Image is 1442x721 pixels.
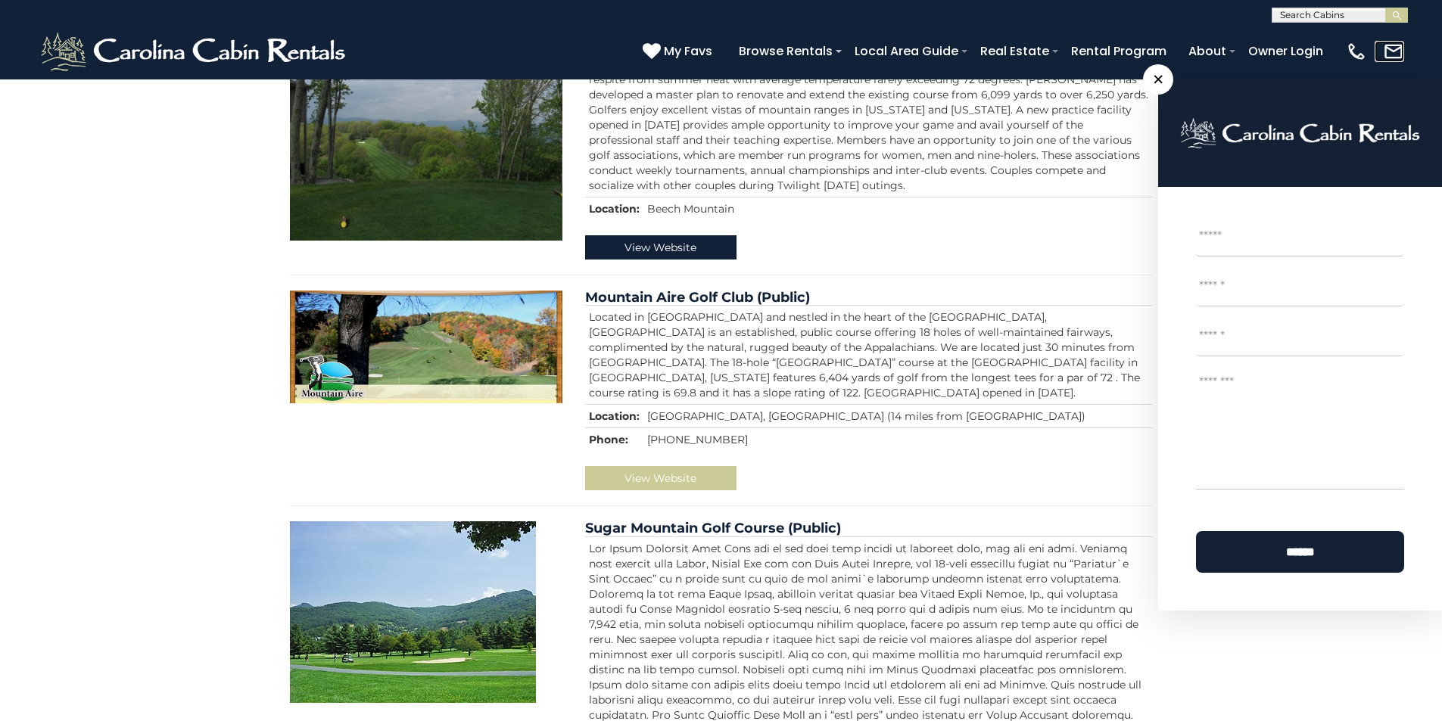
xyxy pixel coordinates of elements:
[664,42,712,61] span: My Favs
[585,466,737,490] a: View Website
[1064,38,1174,64] a: Rental Program
[290,291,562,404] img: Mountain Aire Golf Club (Public)
[585,52,1153,197] td: The beautiful 18-hole ridge-top layout stretches over elevations between 4,200 and 4,700 feet pro...
[38,29,352,74] img: White-1-2.png
[1241,38,1331,64] a: Owner Login
[847,38,966,64] a: Local Area Guide
[585,235,737,259] a: View Website
[1180,117,1420,149] img: logo
[585,289,810,306] a: Mountain Aire Golf Club (Public)
[589,202,640,216] strong: Location:
[731,38,840,64] a: Browse Rentals
[589,433,628,446] strong: Phone:
[1181,38,1234,64] a: About
[643,428,1153,452] td: [PHONE_NUMBER]
[290,37,562,241] img: Beech Mountain Golf Club (Private, must rent home with memebership)
[585,520,841,536] a: Sugar Mountain Golf Course (Public)
[643,197,1153,220] td: Beech Mountain
[643,42,716,61] a: My Favs
[1346,41,1367,62] img: phone-regular-white.png
[1143,64,1173,95] span: ×
[1383,41,1404,62] img: mail-regular-white.png
[589,409,640,423] strong: Location:
[585,306,1153,405] td: Located in [GEOGRAPHIC_DATA] and nestled in the heart of the [GEOGRAPHIC_DATA], [GEOGRAPHIC_DATA]...
[643,405,1153,428] td: [GEOGRAPHIC_DATA], [GEOGRAPHIC_DATA] (14 miles from [GEOGRAPHIC_DATA])
[973,38,1057,64] a: Real Estate
[290,521,536,703] img: Sugar Mountain Golf Course (Public)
